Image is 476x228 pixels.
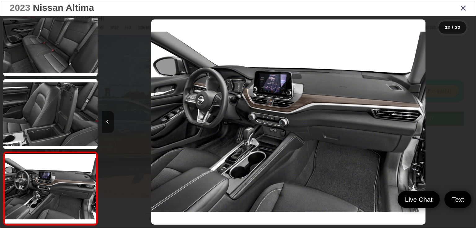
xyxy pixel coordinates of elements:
[2,78,99,150] img: 2023 Nissan Altima 2.5 SV
[10,2,30,13] span: 2023
[2,5,99,77] img: 2023 Nissan Altima 2.5 SV
[444,191,471,208] a: Text
[151,19,426,225] img: 2023 Nissan Altima 2.5 SV
[33,2,94,13] span: Nissan Altima
[101,19,475,225] div: 2023 Nissan Altima 2.5 SV 31
[445,25,450,30] span: 32
[460,4,466,12] i: Close gallery
[449,195,467,204] span: Text
[451,25,454,30] span: /
[455,25,460,30] span: 32
[102,111,114,133] button: Previous image
[398,191,440,208] a: Live Chat
[402,195,436,204] span: Live Chat
[4,154,97,224] img: 2023 Nissan Altima 2.5 SV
